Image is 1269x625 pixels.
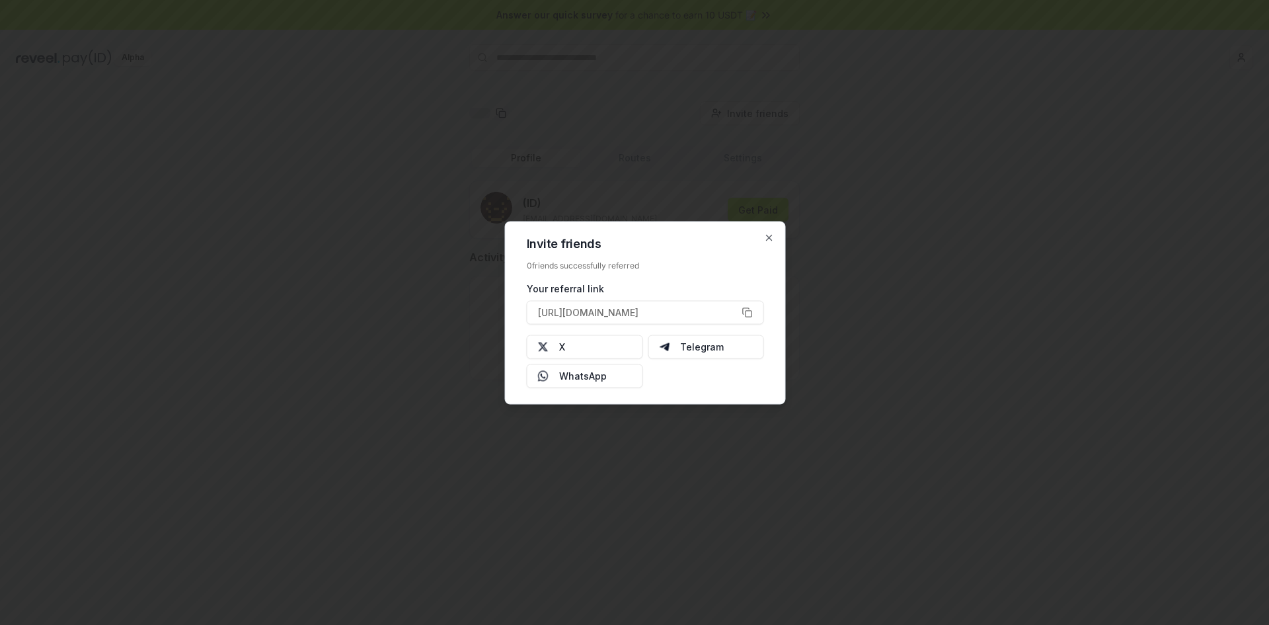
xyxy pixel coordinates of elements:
button: X [527,335,643,358]
div: Your referral link [527,281,764,295]
img: Telegram [659,341,670,352]
div: 0 friends successfully referred [527,260,764,271]
h2: Invite friends [527,237,764,249]
button: [URL][DOMAIN_NAME] [527,300,764,324]
img: Whatsapp [538,370,549,381]
img: X [538,341,549,352]
button: WhatsApp [527,364,643,388]
button: Telegram [648,335,764,358]
span: [URL][DOMAIN_NAME] [538,306,638,319]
